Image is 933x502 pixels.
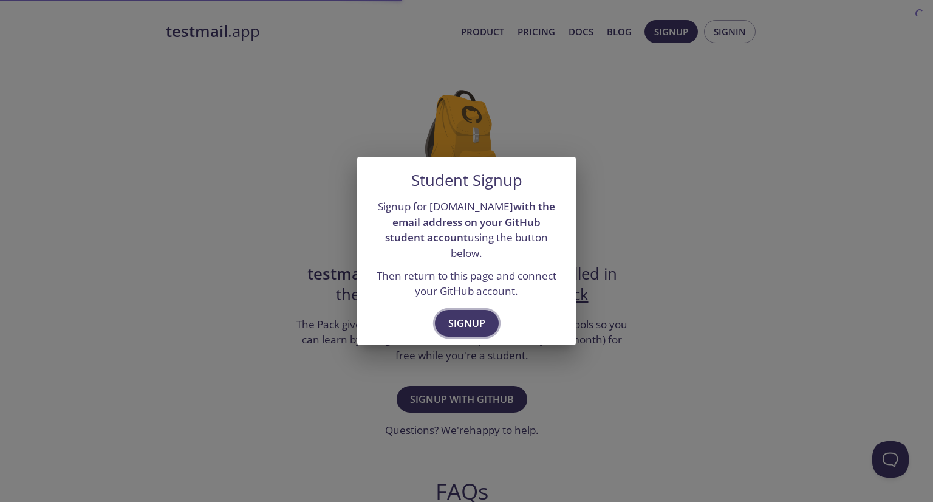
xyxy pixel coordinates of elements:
[385,199,555,244] strong: with the email address on your GitHub student account
[372,199,561,261] p: Signup for [DOMAIN_NAME] using the button below.
[372,268,561,299] p: Then return to this page and connect your GitHub account.
[435,310,499,337] button: Signup
[411,171,522,190] h5: Student Signup
[448,315,485,332] span: Signup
